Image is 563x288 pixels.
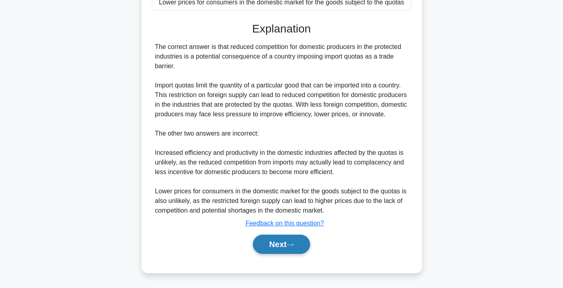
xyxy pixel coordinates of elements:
[253,235,310,254] button: Next
[155,42,408,215] div: The correct answer is that reduced competition for domestic producers in the protected industries...
[246,220,324,227] a: Feedback on this question?
[157,22,407,36] h3: Explanation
